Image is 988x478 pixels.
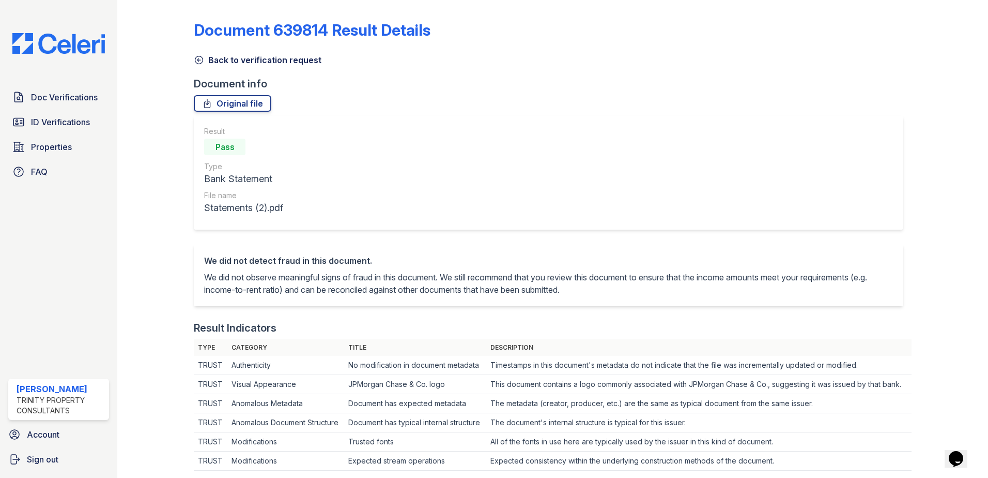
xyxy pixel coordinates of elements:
iframe: chat widget [945,437,978,468]
p: We did not observe meaningful signs of fraud in this document. We still recommend that you review... [204,271,893,296]
td: Expected consistency within the underlying construction methods of the document. [486,452,912,471]
a: Doc Verifications [8,87,109,108]
td: Timestamps in this document's metadata do not indicate that the file was incrementally updated or... [486,356,912,375]
td: Expected stream operations [344,452,486,471]
td: Anomalous Document Structure [227,413,344,432]
td: Document has typical internal structure [344,413,486,432]
div: Trinity Property Consultants [17,395,105,416]
a: Account [4,424,113,445]
td: Modifications [227,452,344,471]
div: Document info [194,77,912,91]
td: TRUST [194,413,227,432]
span: Doc Verifications [31,91,98,103]
img: CE_Logo_Blue-a8612792a0a2168367f1c8372b55b34899dd931a85d93a1a3d3e32e68fde9ad4.png [4,33,113,54]
div: Pass [204,139,245,155]
td: TRUST [194,452,227,471]
td: Trusted fonts [344,432,486,452]
td: TRUST [194,432,227,452]
div: We did not detect fraud in this document. [204,255,893,267]
a: ID Verifications [8,112,109,132]
th: Category [227,339,344,356]
td: TRUST [194,375,227,394]
th: Description [486,339,912,356]
th: Type [194,339,227,356]
td: TRUST [194,394,227,413]
a: Document 639814 Result Details [194,21,430,39]
div: File name [204,190,283,201]
td: Authenticity [227,356,344,375]
span: Account [27,428,59,441]
a: Original file [194,95,271,112]
div: [PERSON_NAME] [17,383,105,395]
a: FAQ [8,161,109,182]
td: JPMorgan Chase & Co. logo [344,375,486,394]
td: Anomalous Metadata [227,394,344,413]
td: This document contains a logo commonly associated with JPMorgan Chase & Co., suggesting it was is... [486,375,912,394]
td: No modification in document metadata [344,356,486,375]
a: Properties [8,137,109,157]
div: Statements (2).pdf [204,201,283,215]
th: Title [344,339,486,356]
div: Result Indicators [194,321,276,335]
a: Back to verification request [194,54,321,66]
a: Sign out [4,449,113,470]
td: Document has expected metadata [344,394,486,413]
span: ID Verifications [31,116,90,128]
span: Properties [31,141,72,153]
span: Sign out [27,453,58,466]
td: All of the fonts in use here are typically used by the issuer in this kind of document. [486,432,912,452]
div: Type [204,161,283,172]
div: Bank Statement [204,172,283,186]
td: The metadata (creator, producer, etc.) are the same as typical document from the same issuer. [486,394,912,413]
div: Result [204,126,283,137]
td: Modifications [227,432,344,452]
span: FAQ [31,166,48,178]
td: The document's internal structure is typical for this issuer. [486,413,912,432]
td: Visual Appearance [227,375,344,394]
td: TRUST [194,356,227,375]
